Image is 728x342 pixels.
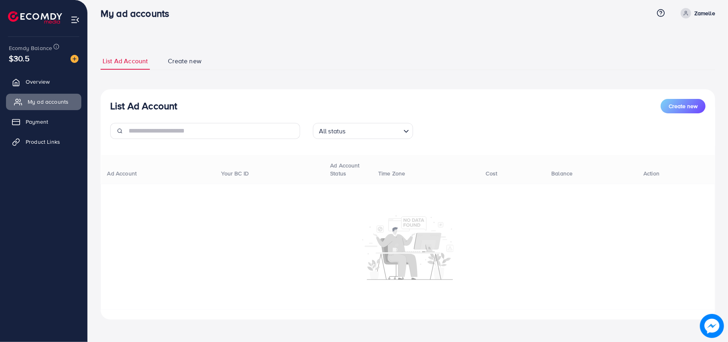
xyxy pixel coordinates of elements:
[9,52,30,64] span: $30.5
[8,11,62,24] img: logo
[9,44,52,52] span: Ecomdy Balance
[71,55,79,63] img: image
[26,138,60,146] span: Product Links
[694,8,715,18] p: Zamelle
[168,56,202,66] span: Create new
[700,314,724,338] img: image
[110,100,177,112] h3: List Ad Account
[26,78,50,86] span: Overview
[103,56,148,66] span: List Ad Account
[313,123,413,139] div: Search for option
[317,125,347,137] span: All status
[6,94,81,110] a: My ad accounts
[6,74,81,90] a: Overview
[678,8,715,18] a: Zamelle
[661,99,706,113] button: Create new
[6,134,81,150] a: Product Links
[669,102,698,110] span: Create new
[6,114,81,130] a: Payment
[348,124,400,137] input: Search for option
[71,15,80,24] img: menu
[26,118,48,126] span: Payment
[101,8,175,19] h3: My ad accounts
[28,98,69,106] span: My ad accounts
